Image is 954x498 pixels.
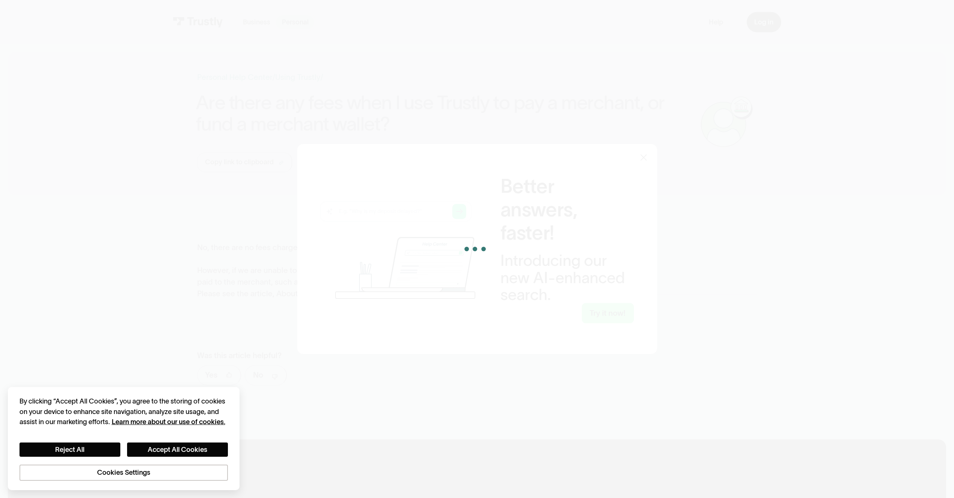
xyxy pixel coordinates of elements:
button: Cookies Settings [19,465,228,481]
div: By clicking “Accept All Cookies”, you agree to the storing of cookies on your device to enhance s... [19,396,228,427]
a: More information about your privacy, opens in a new tab [112,418,225,426]
div: Cookie banner [8,387,240,490]
button: Accept All Cookies [127,442,228,457]
div: Privacy [19,396,228,480]
button: Reject All [19,442,120,457]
